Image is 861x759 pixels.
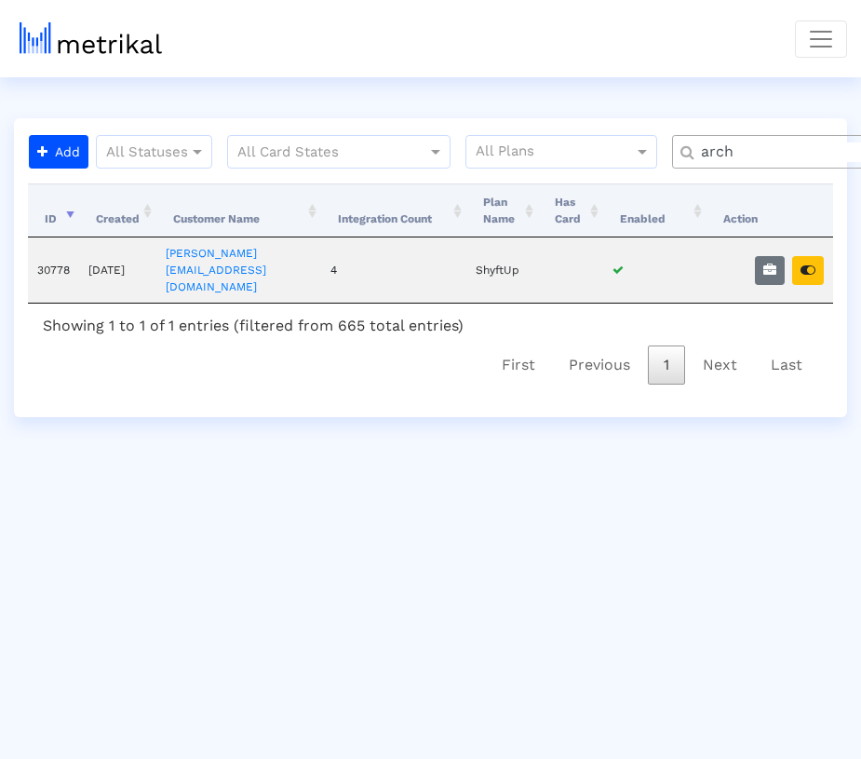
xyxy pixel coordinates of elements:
[28,237,79,303] td: 30778
[476,141,637,165] input: All Plans
[755,346,818,385] a: Last
[156,183,321,237] th: Customer Name: activate to sort column ascending
[20,22,162,54] img: metrical-logo-light.png
[29,135,88,169] button: Add
[237,141,407,165] input: All Card States
[553,346,646,385] a: Previous
[706,183,833,237] th: Action
[166,247,266,293] a: [PERSON_NAME][EMAIL_ADDRESS][DOMAIN_NAME]
[466,237,538,303] td: ShyftUp
[79,183,156,237] th: Created: activate to sort column ascending
[538,183,603,237] th: Has Card: activate to sort column ascending
[79,237,156,303] td: [DATE]
[486,346,551,385] a: First
[321,183,466,237] th: Integration Count: activate to sort column ascending
[603,183,706,237] th: Enabled: activate to sort column ascending
[321,237,466,303] td: 4
[28,304,478,342] div: Showing 1 to 1 of 1 entries (filtered from 665 total entries)
[466,183,538,237] th: Plan Name: activate to sort column ascending
[648,346,685,385] a: 1
[687,346,753,385] a: Next
[795,20,847,58] button: Toggle navigation
[28,183,79,237] th: ID: activate to sort column ascending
